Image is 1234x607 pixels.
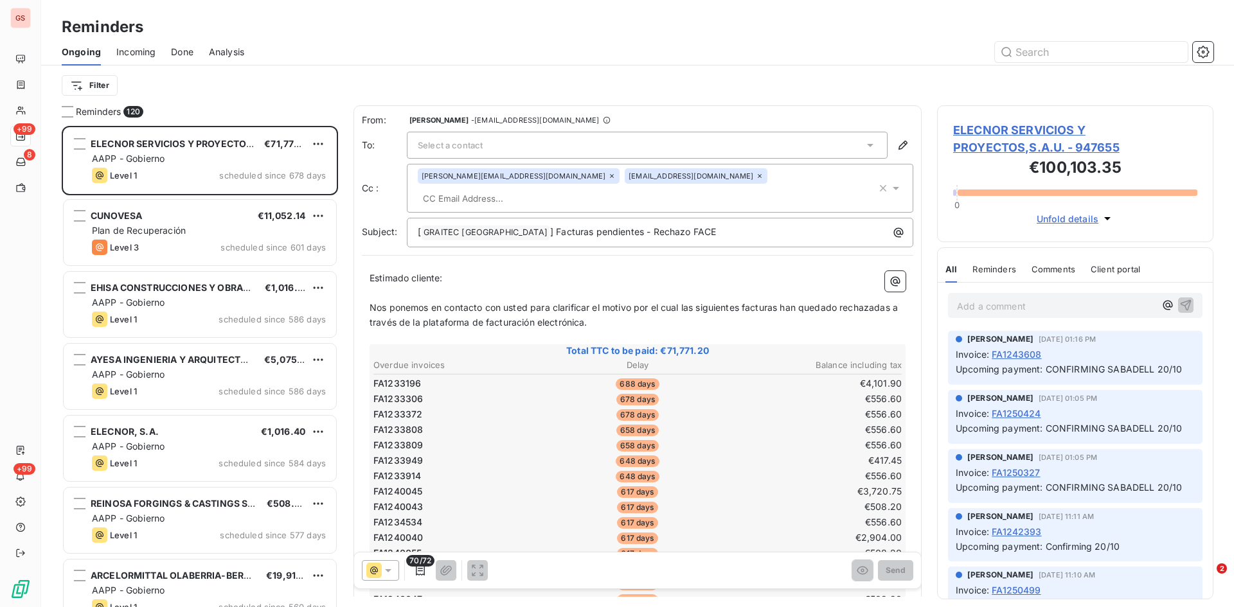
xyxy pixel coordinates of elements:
span: FA1234534 [373,516,422,529]
span: FA1233914 [373,470,421,482]
span: 0 [954,200,960,210]
span: Estimado cliente: [370,272,443,283]
img: Logo LeanPay [10,579,31,599]
td: €556.60 [727,469,902,483]
span: FA1240043 [373,500,423,513]
span: €1,016.40 [265,282,309,293]
input: Search [995,42,1188,62]
span: FA1250327 [992,466,1040,479]
th: Overdue invoices [373,358,548,372]
td: €4,101.90 [727,376,902,391]
span: €19,916.18 [266,570,314,581]
span: [DATE] 01:05 PM [1039,453,1097,461]
span: Unfold details [1037,212,1098,225]
th: Balance including tax [727,358,902,372]
td: €2,904.00 [727,531,902,545]
span: 678 days [616,409,659,421]
span: ELECNOR SERVICIOS Y PROYECTOS,S.A.U. - 947655 [953,121,1197,156]
span: FA1243608 [992,347,1041,361]
span: 2 [1217,563,1227,574]
span: AAPP - Gobierno [92,297,165,308]
span: Upcoming payment: CONFIRMING SABADELL 20/10 [956,364,1182,374]
th: Delay [550,358,725,372]
td: €508.20 [727,546,902,560]
span: Incoming [116,46,156,58]
span: scheduled since 678 days [219,170,326,180]
span: AAPP - Gobierno [92,585,165,595]
span: Level 1 [110,458,137,468]
span: ELECNOR, S.A. [91,426,159,437]
span: CUNOVESA [91,210,142,221]
td: €417.45 [727,453,902,468]
span: AAPP - Gobierno [92,513,165,523]
span: ELECNOR SERVICIOS Y PROYECTOS,S.A.U. [91,138,284,149]
span: 617 days [617,502,657,513]
span: AAPP - Gobierno [92,153,165,164]
span: [DATE] 01:05 PM [1039,394,1097,402]
span: [ [418,226,421,237]
span: REINOSA FORGINGS & CASTINGS S.L. [91,498,260,509]
span: 70/72 [406,555,434,567]
input: CC Email Address... [418,189,566,208]
span: From: [362,114,407,127]
span: AAPP - Gobierno [92,441,165,452]
span: EHISA CONSTRUCCIONES Y OBRAS S.A. [91,282,270,293]
span: Invoice : [956,347,989,361]
span: 658 days [616,440,659,452]
span: [PERSON_NAME] [967,333,1033,345]
span: FA1233949 [373,454,423,467]
span: Client portal [1091,264,1140,274]
span: 678 days [616,394,659,405]
span: 8 [24,149,35,161]
span: €71,771.20 [264,138,313,149]
span: 688 days [616,378,659,390]
span: Invoice : [956,407,989,420]
span: FA1250424 [992,407,1041,420]
span: FA1233306 [373,392,423,405]
span: Level 1 [110,314,137,324]
span: €508.20 [267,498,306,509]
span: €1,016.40 [261,426,305,437]
span: GRAITEC [GEOGRAPHIC_DATA] [422,225,550,240]
span: FA1240047 [373,593,422,606]
span: [PERSON_NAME] [409,116,469,124]
td: €3,720.75 [727,484,902,498]
span: Invoice : [956,583,989,597]
span: Ongoing [62,46,101,58]
span: Reminders [972,264,1015,274]
iframe: Intercom live chat [1190,563,1221,594]
span: Invoice : [956,466,989,479]
span: FA1233196 [373,377,421,390]
span: FA1240045 [373,485,422,498]
span: FA1240040 [373,531,423,544]
span: ARCELORMITTAL OLABERRIA-BERGARA,S .L. [91,570,293,581]
span: 617 days [617,532,657,544]
span: Reminders [76,105,121,118]
span: 617 days [617,594,657,606]
span: scheduled since 601 days [220,242,326,252]
span: +99 [13,123,35,135]
span: Level 1 [110,386,137,396]
td: €556.60 [727,438,902,452]
span: ] Facturas pendientes - Rechazo FACE [550,226,716,237]
span: FA1233809 [373,439,423,452]
td: €508.20 [727,592,902,606]
span: AYESA INGENIERIA Y ARQUITECTURA S.A. [91,354,280,365]
span: FA1240055 [373,547,422,559]
span: - [EMAIL_ADDRESS][DOMAIN_NAME] [471,116,599,124]
span: +99 [13,463,35,475]
span: [PERSON_NAME] [967,569,1033,581]
div: grid [62,126,338,607]
span: Done [171,46,193,58]
span: FA1233808 [373,423,423,436]
h3: €100,103.35 [953,156,1197,182]
td: €556.60 [727,392,902,406]
span: FA1233372 [373,408,422,421]
span: €5,075.93 [264,354,312,365]
span: Select a contact [418,140,483,150]
span: scheduled since 586 days [219,386,326,396]
span: [PERSON_NAME] [967,452,1033,463]
span: [PERSON_NAME] [967,392,1033,404]
span: All [945,264,957,274]
span: Level 1 [110,530,137,540]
